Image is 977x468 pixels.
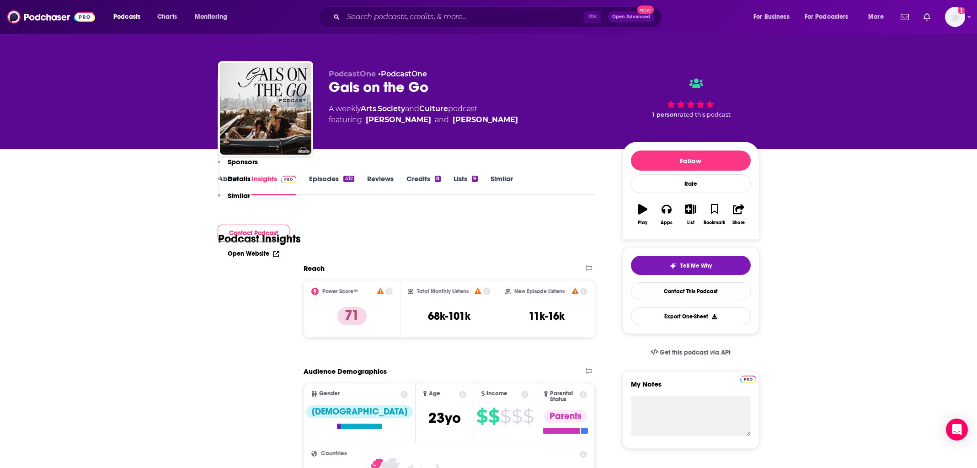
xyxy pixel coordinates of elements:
[381,70,427,78] a: PodcastOne
[945,7,965,27] img: User Profile
[500,409,511,424] span: $
[740,374,756,383] a: Pro website
[113,11,140,23] span: Podcasts
[337,307,367,325] p: 71
[753,11,790,23] span: For Business
[612,15,650,19] span: Open Advanced
[631,151,751,171] button: Follow
[151,10,182,24] a: Charts
[419,104,448,113] a: Culture
[631,198,655,231] button: Play
[550,391,578,403] span: Parental Status
[417,288,469,295] h2: Total Monthly Listens
[608,11,654,22] button: Open AdvancedNew
[799,10,862,24] button: open menu
[7,8,95,26] img: Podchaser - Follow, Share and Rate Podcasts
[732,220,745,226] div: Share
[703,198,726,231] button: Bookmark
[322,288,358,295] h2: Power Score™
[529,309,565,323] h3: 11k-16k
[958,7,965,14] svg: Add a profile image
[544,410,587,423] div: Parents
[486,391,507,397] span: Income
[704,220,725,226] div: Bookmark
[327,6,671,27] div: Search podcasts, credits, & more...
[378,104,405,113] a: Society
[435,176,441,182] div: 8
[868,11,884,23] span: More
[637,5,654,14] span: New
[321,451,347,457] span: Countries
[343,10,584,24] input: Search podcasts, credits, & more...
[157,11,177,23] span: Charts
[435,114,449,125] span: and
[687,220,694,226] div: List
[329,70,376,78] span: PodcastOne
[523,409,534,424] span: $
[920,9,934,25] a: Show notifications dropdown
[428,409,461,427] span: 23 yo
[631,307,751,325] button: Export One-Sheet
[228,174,251,183] p: Details
[406,174,441,195] a: Credits8
[195,11,227,23] span: Monitoring
[945,7,965,27] span: Logged in as ehladik
[329,114,518,125] span: featuring
[453,114,518,125] a: Brooke Miccio
[376,104,378,113] span: ,
[680,262,712,269] span: Tell Me Why
[945,7,965,27] button: Show profile menu
[218,174,251,191] button: Details
[343,176,354,182] div: 412
[366,114,431,125] a: Danielle Carolan
[491,174,513,195] a: Similar
[631,256,751,275] button: tell me why sparkleTell Me Why
[660,349,731,356] span: Get this podcast via API
[218,191,250,208] button: Similar
[428,309,470,323] h3: 68k-101k
[476,409,487,424] span: $
[747,10,801,24] button: open menu
[512,409,522,424] span: $
[228,191,250,200] p: Similar
[361,104,376,113] a: Arts
[631,380,751,396] label: My Notes
[622,70,759,126] div: 1 personrated this podcast
[631,174,751,193] div: Rate
[862,10,895,24] button: open menu
[378,70,427,78] span: •
[669,262,677,269] img: tell me why sparkle
[726,198,750,231] button: Share
[107,10,152,24] button: open menu
[740,376,756,383] img: Podchaser Pro
[306,405,413,418] div: [DEMOGRAPHIC_DATA]
[304,367,387,376] h2: Audience Demographics
[309,174,354,195] a: Episodes412
[304,264,325,273] h2: Reach
[488,409,499,424] span: $
[584,11,601,23] span: ⌘ K
[897,9,913,25] a: Show notifications dropdown
[643,341,738,364] a: Get this podcast via API
[218,225,289,242] button: Contact Podcast
[678,111,731,118] span: rated this podcast
[946,419,968,441] div: Open Intercom Messenger
[652,111,678,118] span: 1 person
[220,63,311,155] img: Gals on the Go
[367,174,394,195] a: Reviews
[678,198,702,231] button: List
[661,220,673,226] div: Apps
[429,391,440,397] span: Age
[472,176,477,182] div: 9
[655,198,678,231] button: Apps
[405,104,419,113] span: and
[631,282,751,300] a: Contact This Podcast
[188,10,239,24] button: open menu
[329,103,518,125] div: A weekly podcast
[228,250,279,258] a: Open Website
[454,174,477,195] a: Lists9
[319,391,340,397] span: Gender
[805,11,849,23] span: For Podcasters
